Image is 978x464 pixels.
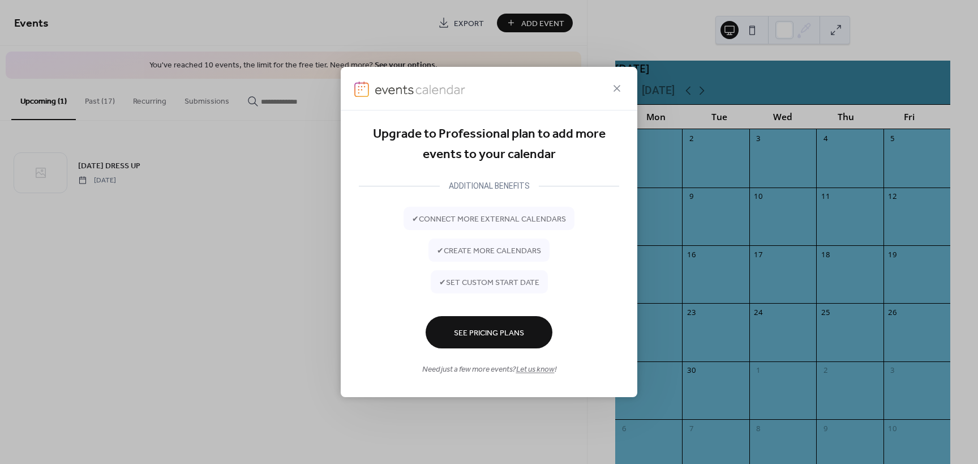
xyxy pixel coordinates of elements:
button: See Pricing Plans [426,316,552,348]
div: ADDITIONAL BENEFITS [440,179,539,193]
span: See Pricing Plans [454,327,524,339]
span: Need just a few more events? ! [422,364,556,376]
span: ✔ connect more external calendars [412,214,566,225]
img: logo-type [375,81,466,97]
a: Let us know [516,362,555,377]
div: Upgrade to Professional plan to add more events to your calendar [359,124,619,165]
span: ✔ set custom start date [439,277,539,289]
img: logo-icon [354,81,369,97]
span: ✔ create more calendars [437,245,541,257]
